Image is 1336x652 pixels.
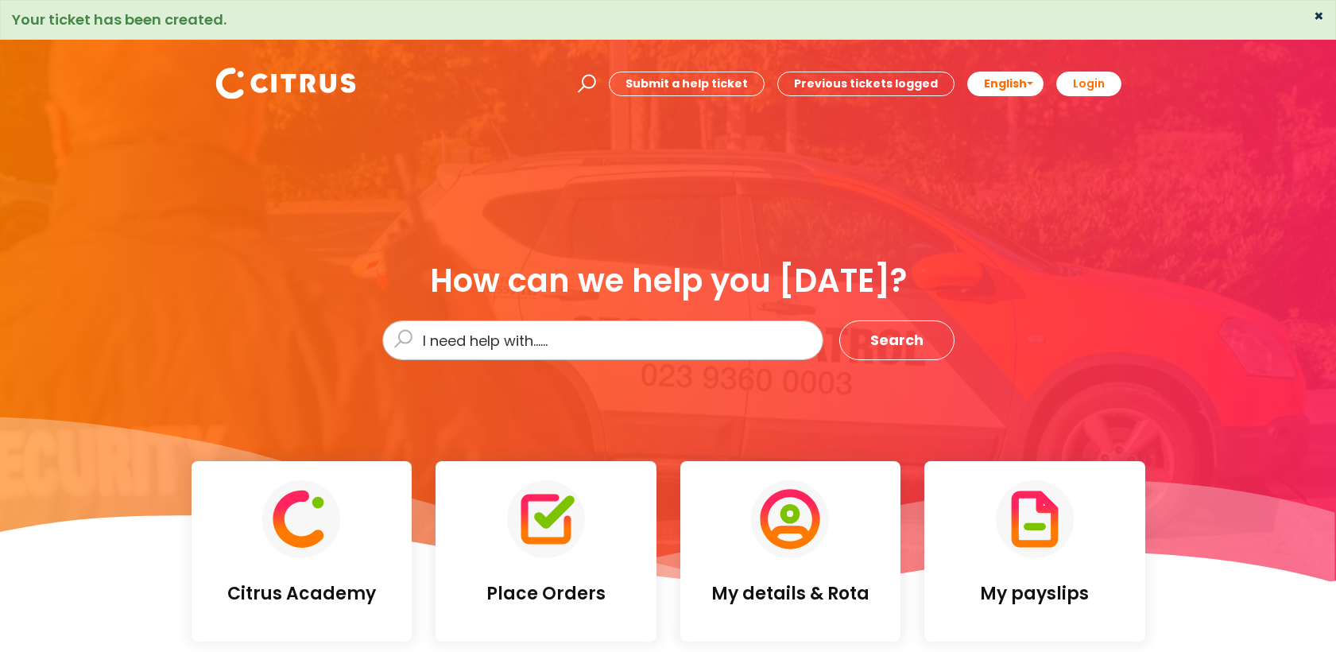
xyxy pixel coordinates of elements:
[924,461,1145,641] a: My payslips
[382,263,955,298] div: How can we help you [DATE]?
[609,72,765,96] a: Submit a help ticket
[1314,9,1324,23] button: ×
[777,72,955,96] a: Previous tickets logged
[204,584,400,604] h4: Citrus Academy
[1073,76,1105,91] b: Login
[192,461,412,641] a: Citrus Academy
[937,584,1133,604] h4: My payslips
[448,584,644,604] h4: Place Orders
[870,328,924,353] span: Search
[693,584,889,604] h4: My details & Rota
[839,320,955,360] button: Search
[436,461,656,641] a: Place Orders
[1056,72,1121,96] a: Login
[680,461,901,641] a: My details & Rota
[382,320,823,360] input: I need help with......
[984,76,1027,91] span: English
